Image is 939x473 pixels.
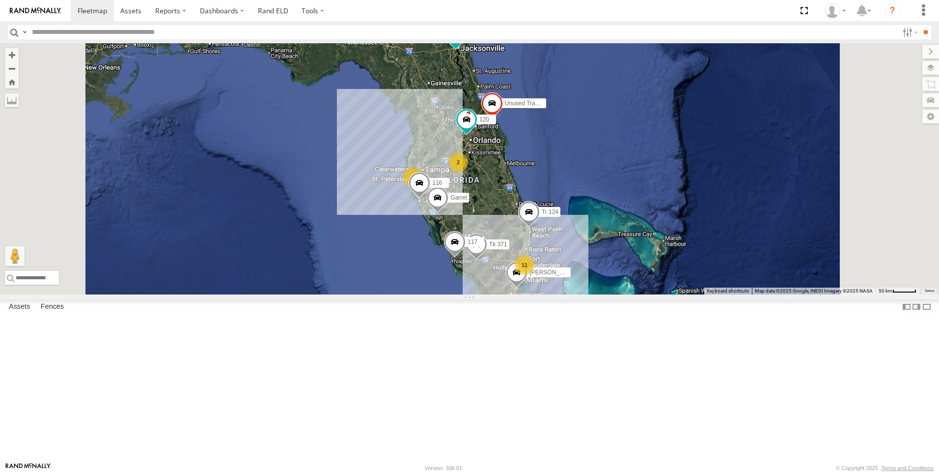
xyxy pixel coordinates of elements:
[5,246,25,266] button: Drag Pegman onto the map to open Street View
[432,179,442,186] span: 116
[505,100,547,107] span: Unused Tracker
[902,299,911,314] label: Dock Summary Table to the Left
[36,300,69,314] label: Fences
[5,463,51,473] a: Visit our Website
[884,3,900,19] i: ?
[4,300,35,314] label: Assets
[425,465,462,471] div: Version: 308.01
[755,288,873,294] span: Map data ©2025 Google, INEGI Imagery ©2025 NASA
[403,167,423,187] div: 6
[448,152,468,172] div: 2
[821,3,850,18] div: Sean Tobin
[911,299,921,314] label: Dock Summary Table to the Right
[468,238,477,245] span: 117
[899,25,920,39] label: Search Filter Options
[707,288,749,295] button: Keyboard shortcuts
[10,7,61,14] img: rand-logo.svg
[922,299,932,314] label: Hide Summary Table
[876,288,919,295] button: Map Scale: 50 km per 45 pixels
[515,255,534,275] div: 11
[5,75,19,89] button: Zoom Home
[479,116,489,122] span: 120
[922,110,939,123] label: Map Settings
[879,288,892,294] span: 50 km
[529,269,578,276] span: [PERSON_NAME]
[21,25,28,39] label: Search Query
[542,208,558,215] span: Tr 124
[924,289,935,293] a: Terms (opens in new tab)
[489,241,507,248] span: Tk 371
[5,93,19,107] label: Measure
[836,465,934,471] div: © Copyright 2025 -
[5,48,19,61] button: Zoom in
[450,194,467,201] span: Garret
[5,61,19,75] button: Zoom out
[882,465,934,471] a: Terms and Conditions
